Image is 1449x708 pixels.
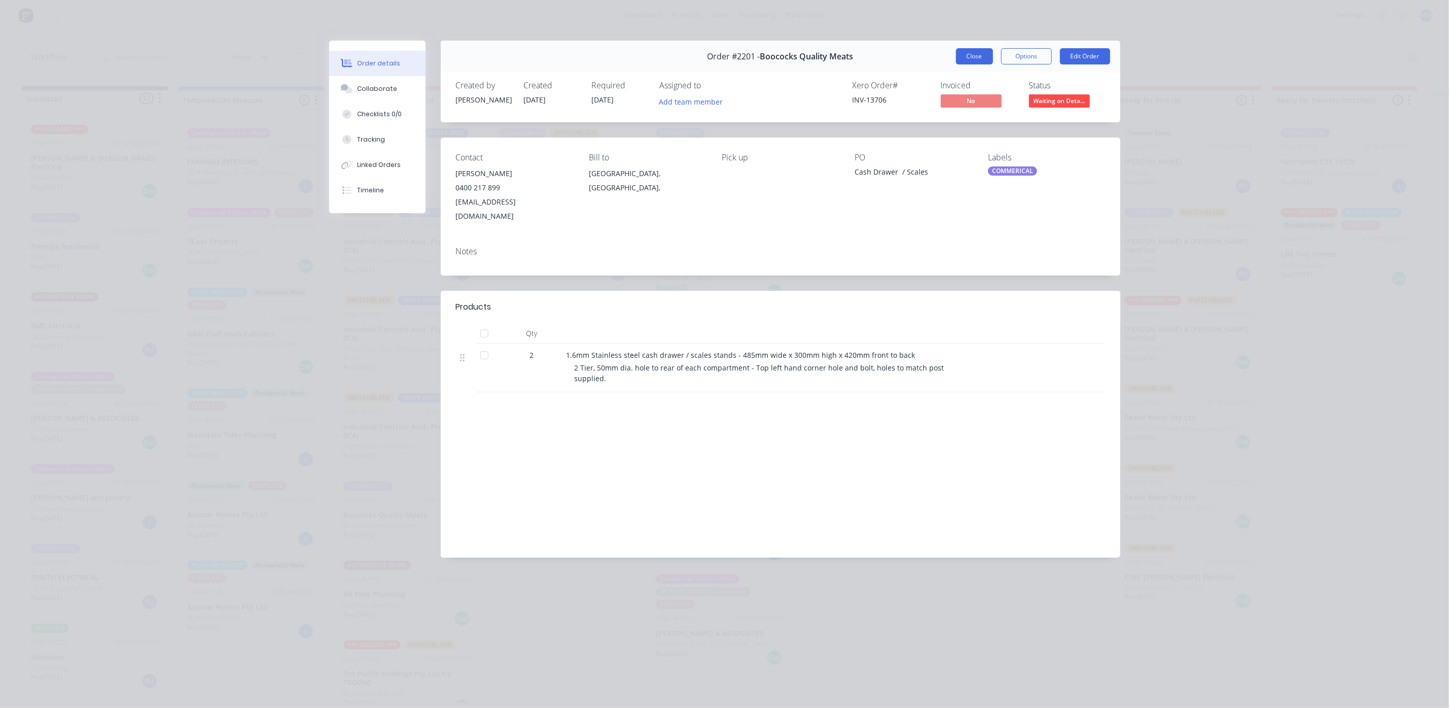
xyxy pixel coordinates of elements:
div: PO [855,153,972,162]
div: Timeline [357,186,384,195]
button: Edit Order [1060,48,1110,64]
div: Products [456,301,491,313]
div: [GEOGRAPHIC_DATA], [GEOGRAPHIC_DATA], [589,166,705,199]
div: Status [1029,81,1105,90]
div: [PERSON_NAME] [456,166,573,181]
span: Waiting on Deta... [1029,94,1090,107]
button: Timeline [329,178,426,203]
div: [PERSON_NAME] [456,94,512,105]
div: Assigned to [660,81,761,90]
div: [GEOGRAPHIC_DATA], [GEOGRAPHIC_DATA], [589,166,705,195]
span: 2 Tier, 50mm dia. hole to rear of each compartment - Top left hand corner hole and bolt, holes to... [575,363,946,383]
div: Qty [502,323,562,344]
div: 0400 217 899 [456,181,573,195]
span: 1.6mm Stainless steel cash drawer / scales stands - 485mm wide x 300mm high x 420mm front to back [567,350,915,360]
div: Created by [456,81,512,90]
div: Invoiced [941,81,1017,90]
div: Labels [988,153,1105,162]
div: Checklists 0/0 [357,110,402,119]
div: Cash Drawer / Scales [855,166,972,181]
button: Linked Orders [329,152,426,178]
span: Order #2201 - [708,52,760,61]
div: Xero Order # [853,81,929,90]
button: Close [956,48,993,64]
div: Bill to [589,153,705,162]
div: [EMAIL_ADDRESS][DOMAIN_NAME] [456,195,573,223]
div: Required [592,81,648,90]
div: Pick up [722,153,838,162]
div: Created [524,81,580,90]
div: Contact [456,153,573,162]
button: Options [1001,48,1052,64]
span: No [941,94,1002,107]
span: 2 [530,350,534,360]
button: Tracking [329,127,426,152]
div: Linked Orders [357,160,401,170]
span: [DATE] [524,95,546,105]
div: Order details [357,59,400,68]
button: Order details [329,51,426,76]
span: [DATE] [592,95,614,105]
div: INV-13706 [853,94,929,105]
button: Checklists 0/0 [329,102,426,127]
button: Add team member [654,94,728,108]
button: Add team member [660,94,729,108]
div: Notes [456,247,1105,256]
div: COMMERICAL [988,166,1037,176]
div: Tracking [357,135,385,144]
span: Boococks Quality Meats [760,52,854,61]
button: Collaborate [329,76,426,102]
div: [PERSON_NAME]0400 217 899[EMAIL_ADDRESS][DOMAIN_NAME] [456,166,573,223]
div: Collaborate [357,84,397,93]
button: Waiting on Deta... [1029,94,1090,110]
